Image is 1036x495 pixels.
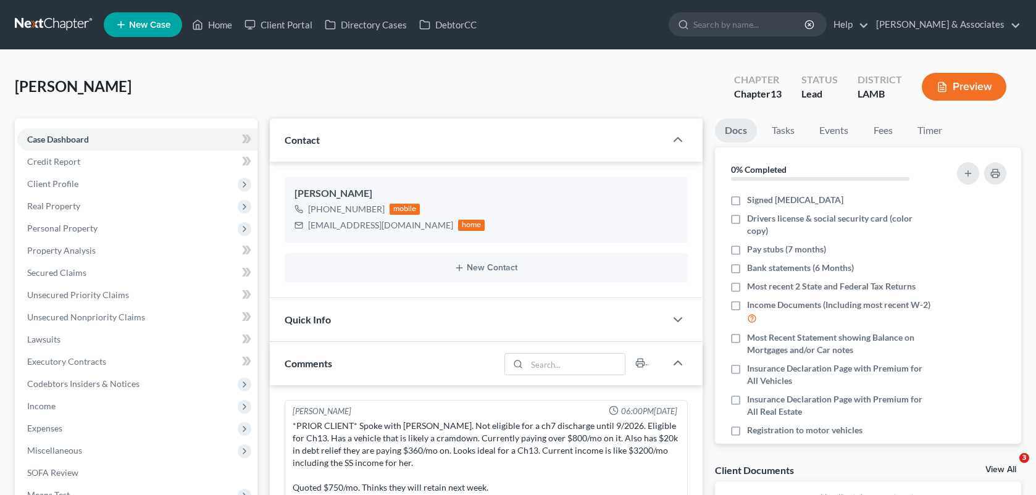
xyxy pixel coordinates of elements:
div: [EMAIL_ADDRESS][DOMAIN_NAME] [308,219,453,231]
a: Home [186,14,238,36]
a: Directory Cases [319,14,413,36]
a: Credit Report [17,151,257,173]
div: [PHONE_NUMBER] [308,203,385,215]
span: Pay stubs (7 months) [747,243,826,256]
div: mobile [390,204,420,215]
span: Credit Report [27,156,80,167]
div: District [858,73,902,87]
a: [PERSON_NAME] & Associates [870,14,1021,36]
span: 06:00PM[DATE] [621,406,677,417]
a: Unsecured Nonpriority Claims [17,306,257,328]
span: Contact [285,134,320,146]
span: 3 [1019,453,1029,463]
span: Signed [MEDICAL_DATA] [747,194,843,206]
input: Search by name... [693,13,806,36]
a: Fees [863,119,903,143]
div: *PRIOR CLIENT* Spoke with [PERSON_NAME]. Not eligible for a ch7 discharge until 9/2026. Eligible ... [293,420,680,494]
input: Search... [527,354,625,375]
span: Codebtors Insiders & Notices [27,378,140,389]
a: View All [985,465,1016,474]
iframe: Intercom live chat [994,453,1024,483]
div: home [458,220,485,231]
div: [PERSON_NAME] [293,406,351,417]
div: Client Documents [715,464,794,476]
strong: 0% Completed [731,164,787,175]
div: Chapter [734,73,782,87]
span: Most Recent Statement showing Balance on Mortgages and/or Car notes [747,331,934,356]
span: [PERSON_NAME] [15,77,132,95]
a: Docs [715,119,757,143]
a: Timer [908,119,952,143]
span: Registration to motor vehicles [747,424,863,436]
span: Case Dashboard [27,134,89,144]
div: Status [801,73,838,87]
a: Client Portal [238,14,319,36]
a: Executory Contracts [17,351,257,373]
span: Drivers license & social security card (color copy) [747,212,934,237]
a: Help [827,14,869,36]
span: Income [27,401,56,411]
a: Secured Claims [17,262,257,284]
button: Preview [922,73,1006,101]
div: Chapter [734,87,782,101]
button: New Contact [295,263,679,273]
span: Unsecured Nonpriority Claims [27,312,145,322]
span: SOFA Review [27,467,78,478]
a: Case Dashboard [17,128,257,151]
span: New Case [129,20,170,30]
div: LAMB [858,87,902,101]
span: Expenses [27,423,62,433]
span: Property Analysis [27,245,96,256]
a: Tasks [762,119,804,143]
span: Miscellaneous [27,445,82,455]
span: Lawsuits [27,334,61,344]
a: Unsecured Priority Claims [17,284,257,306]
a: SOFA Review [17,462,257,484]
span: Executory Contracts [27,356,106,367]
span: Secured Claims [27,267,86,278]
a: DebtorCC [413,14,483,36]
span: NADA estimate on your vehicles [747,443,871,455]
span: Income Documents (Including most recent W-2) [747,299,930,311]
span: Most recent 2 State and Federal Tax Returns [747,280,916,293]
span: Comments [285,357,332,369]
span: Personal Property [27,223,98,233]
span: Unsecured Priority Claims [27,289,129,300]
a: Events [809,119,858,143]
span: Insurance Declaration Page with Premium for All Vehicles [747,362,934,387]
span: Real Property [27,201,80,211]
span: Bank statements (6 Months) [747,262,854,274]
span: Client Profile [27,178,78,189]
a: Lawsuits [17,328,257,351]
span: 13 [771,88,782,99]
div: [PERSON_NAME] [295,186,679,201]
span: Quick Info [285,314,331,325]
a: Property Analysis [17,239,257,262]
span: Insurance Declaration Page with Premium for All Real Estate [747,393,934,418]
div: Lead [801,87,838,101]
